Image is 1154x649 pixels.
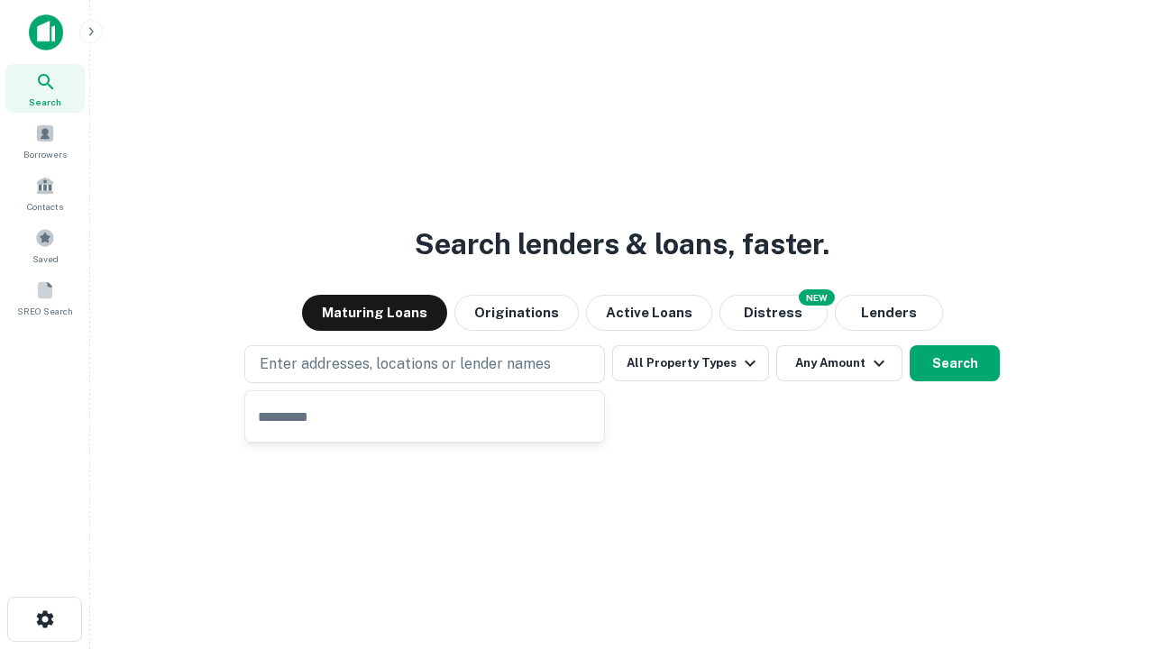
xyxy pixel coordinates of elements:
h3: Search lenders & loans, faster. [415,223,829,266]
a: Saved [5,221,85,270]
button: Any Amount [776,345,902,381]
button: Enter addresses, locations or lender names [244,345,605,383]
iframe: Chat Widget [1064,505,1154,591]
img: capitalize-icon.png [29,14,63,50]
button: All Property Types [612,345,769,381]
button: Maturing Loans [302,295,447,331]
div: NEW [799,289,835,306]
button: Lenders [835,295,943,331]
span: Saved [32,251,59,266]
button: Originations [454,295,579,331]
span: Search [29,95,61,109]
a: Borrowers [5,116,85,165]
span: SREO Search [17,304,73,318]
button: Search distressed loans with lien and other non-mortgage details. [719,295,828,331]
button: Active Loans [586,295,712,331]
p: Enter addresses, locations or lender names [260,353,551,375]
a: Contacts [5,169,85,217]
a: Search [5,64,85,113]
span: Contacts [27,199,63,214]
span: Borrowers [23,147,67,161]
button: Search [910,345,1000,381]
a: SREO Search [5,273,85,322]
